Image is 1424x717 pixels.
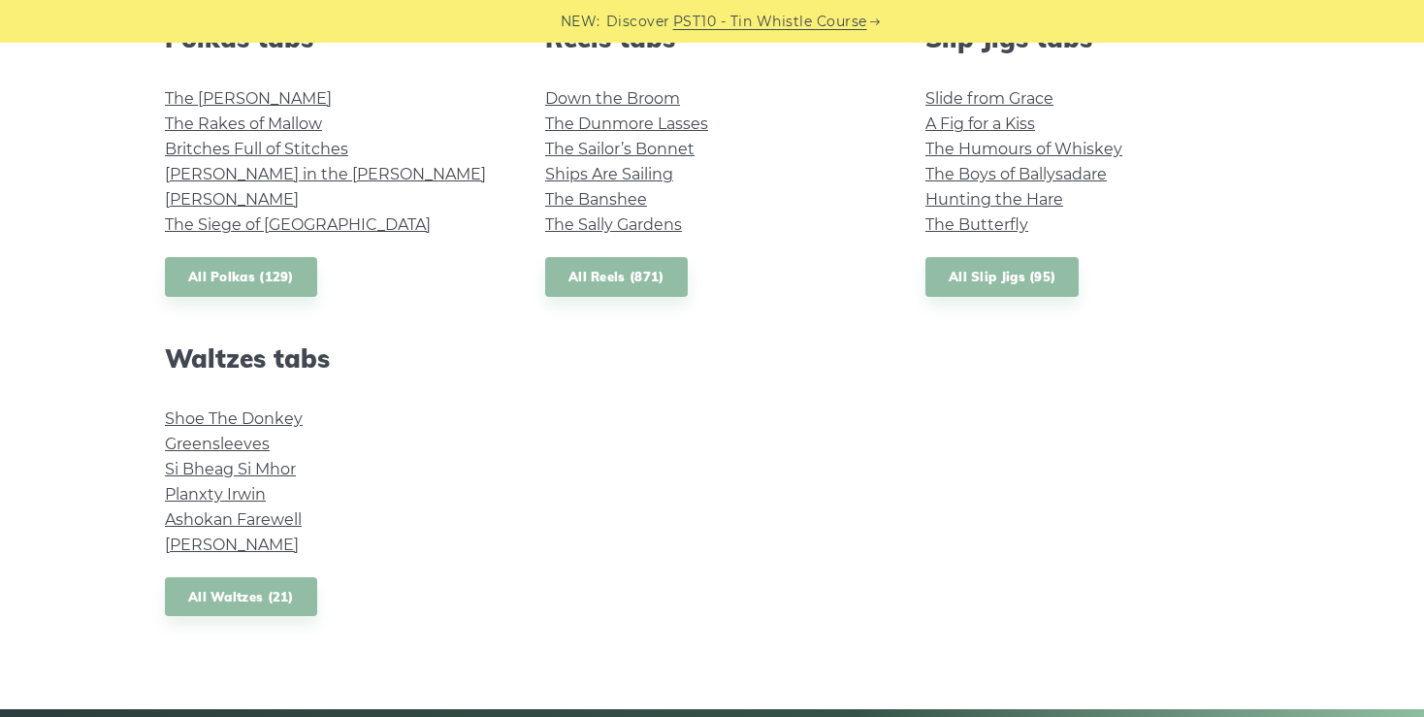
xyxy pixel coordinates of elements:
h2: Polkas tabs [165,23,499,53]
a: Si­ Bheag Si­ Mhor [165,460,296,478]
a: Ashokan Farewell [165,510,302,529]
h2: Waltzes tabs [165,343,499,374]
a: [PERSON_NAME] [165,536,299,554]
a: The Sailor’s Bonnet [545,140,695,158]
a: Down the Broom [545,89,680,108]
a: Hunting the Hare [925,190,1063,209]
a: All Slip Jigs (95) [925,257,1079,297]
a: The Boys of Ballysadare [925,165,1107,183]
a: The Sally Gardens [545,215,682,234]
a: Planxty Irwin [165,485,266,504]
a: Slide from Grace [925,89,1053,108]
a: The Rakes of Mallow [165,114,322,133]
a: PST10 - Tin Whistle Course [673,11,867,33]
a: [PERSON_NAME] in the [PERSON_NAME] [165,165,486,183]
h2: Reels tabs [545,23,879,53]
span: NEW: [561,11,600,33]
a: All Waltzes (21) [165,577,317,617]
a: [PERSON_NAME] [165,190,299,209]
a: A Fig for a Kiss [925,114,1035,133]
a: The Dunmore Lasses [545,114,708,133]
a: The Siege of [GEOGRAPHIC_DATA] [165,215,431,234]
a: Ships Are Sailing [545,165,673,183]
a: Britches Full of Stitches [165,140,348,158]
a: The Humours of Whiskey [925,140,1122,158]
a: The [PERSON_NAME] [165,89,332,108]
a: All Polkas (129) [165,257,317,297]
a: Greensleeves [165,435,270,453]
a: All Reels (871) [545,257,688,297]
h2: Slip Jigs tabs [925,23,1259,53]
a: Shoe The Donkey [165,409,303,428]
span: Discover [606,11,670,33]
a: The Banshee [545,190,647,209]
a: The Butterfly [925,215,1028,234]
